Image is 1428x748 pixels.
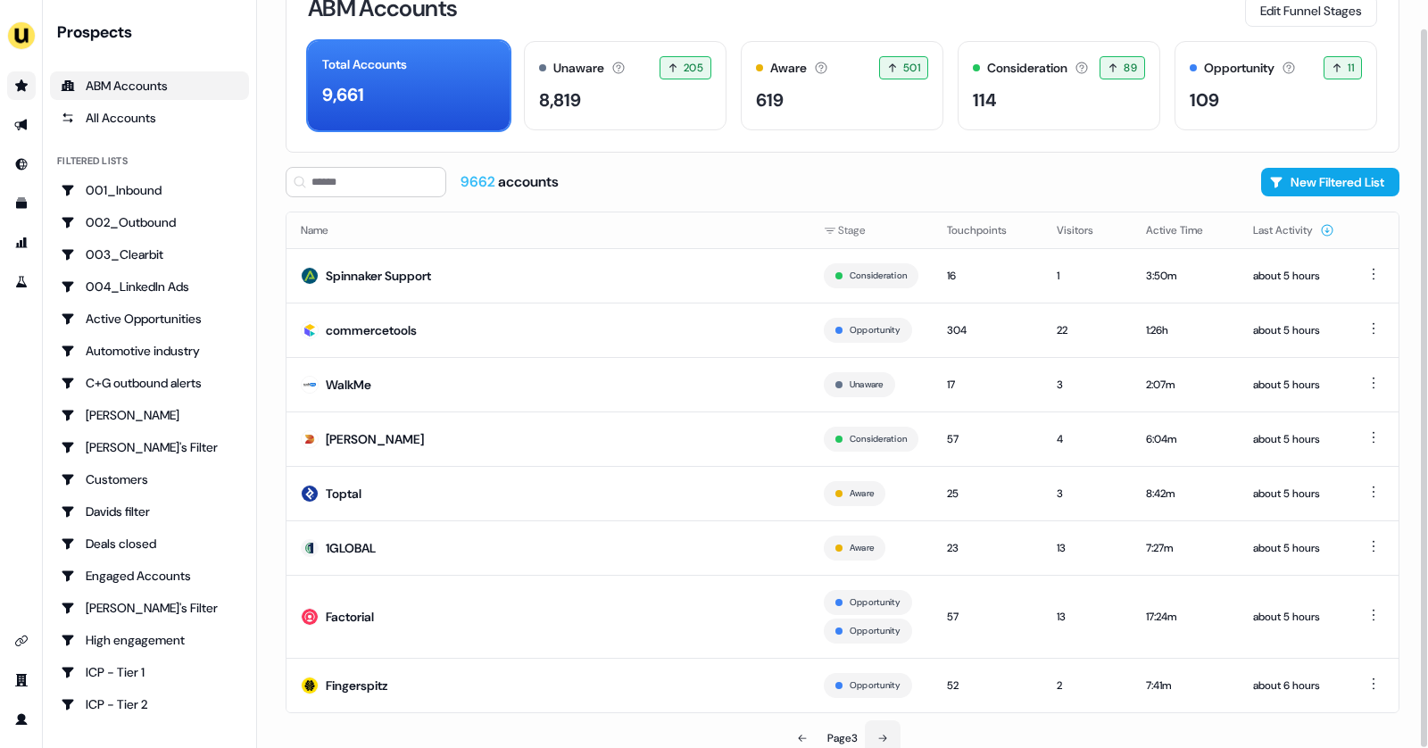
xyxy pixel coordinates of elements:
div: High engagement [61,631,238,649]
button: Aware [850,486,874,502]
div: 2:07m [1146,376,1225,394]
a: Go to integrations [7,627,36,655]
div: WalkMe [326,376,371,394]
div: 13 [1057,539,1117,557]
a: Go to Charlotte's Filter [50,433,249,461]
a: Go to ICP - Tier 1 [50,658,249,686]
div: accounts [461,172,559,192]
div: Customers [61,470,238,488]
a: Go to templates [7,189,36,218]
a: ABM Accounts [50,71,249,100]
div: Davids filter [61,503,238,520]
button: Opportunity [850,322,901,338]
button: Visitors [1057,214,1115,246]
a: All accounts [50,104,249,132]
button: Consideration [850,431,907,447]
div: 3 [1057,376,1117,394]
button: Opportunity [850,623,901,639]
a: Go to Deals closed [50,529,249,558]
div: [PERSON_NAME] [61,406,238,424]
div: 3 [1057,485,1117,503]
button: Opportunity [850,594,901,611]
div: about 5 hours [1253,267,1334,285]
div: C+G outbound alerts [61,374,238,392]
button: Active Time [1146,214,1225,246]
div: Opportunity [1204,59,1274,78]
div: 2 [1057,677,1117,694]
div: about 5 hours [1253,321,1334,339]
a: Go to ICP - Tier 2 [50,690,249,719]
a: Go to 003_Clearbit [50,240,249,269]
div: 8:42m [1146,485,1225,503]
a: Go to C+G outbound alerts [50,369,249,397]
div: 002_Outbound [61,213,238,231]
div: [PERSON_NAME]'s Filter [61,438,238,456]
button: Last Activity [1253,214,1334,246]
span: 9662 [461,172,498,191]
button: New Filtered List [1261,168,1399,196]
div: about 5 hours [1253,539,1334,557]
a: Go to team [7,666,36,694]
div: 004_LinkedIn Ads [61,278,238,295]
div: 1:26h [1146,321,1225,339]
div: Page 3 [827,729,858,747]
a: Go to prospects [7,71,36,100]
div: Total Accounts [322,55,407,74]
div: 109 [1190,87,1219,113]
div: [PERSON_NAME]'s Filter [61,599,238,617]
div: 22 [1057,321,1117,339]
a: Go to High engagement [50,626,249,654]
button: Touchpoints [947,214,1028,246]
div: ICP - Tier 1 [61,663,238,681]
a: Go to Active Opportunities [50,304,249,333]
div: Deals closed [61,535,238,553]
div: 3:50m [1146,267,1225,285]
div: about 6 hours [1253,677,1334,694]
div: 9,661 [322,81,364,108]
div: Consideration [987,59,1067,78]
div: 57 [947,430,1028,448]
div: 8,819 [539,87,581,113]
span: 89 [1124,59,1137,77]
a: Go to attribution [7,229,36,257]
div: Unaware [553,59,604,78]
div: Spinnaker Support [326,267,431,285]
div: 17 [947,376,1028,394]
div: 114 [973,87,997,113]
div: 304 [947,321,1028,339]
div: Filtered lists [57,154,128,169]
span: 11 [1348,59,1354,77]
div: Active Opportunities [61,310,238,328]
div: 57 [947,608,1028,626]
a: Go to 002_Outbound [50,208,249,237]
div: Engaged Accounts [61,567,238,585]
a: Go to Geneviève's Filter [50,594,249,622]
button: Unaware [850,377,884,393]
a: Go to outbound experience [7,111,36,139]
a: Go to 001_Inbound [50,176,249,204]
div: 003_Clearbit [61,245,238,263]
a: Go to Engaged Accounts [50,561,249,590]
div: 7:27m [1146,539,1225,557]
div: 13 [1057,608,1117,626]
a: Go to experiments [7,268,36,296]
div: ABM Accounts [61,77,238,95]
div: 1GLOBAL [326,539,376,557]
div: 1 [1057,267,1117,285]
a: Go to Inbound [7,150,36,179]
div: Aware [770,59,807,78]
div: Toptal [326,485,361,503]
a: Go to Automotive industry [50,337,249,365]
div: 16 [947,267,1028,285]
div: about 5 hours [1253,376,1334,394]
span: 501 [903,59,920,77]
a: Go to profile [7,705,36,734]
div: 4 [1057,430,1117,448]
div: 52 [947,677,1028,694]
div: 25 [947,485,1028,503]
a: Go to 004_LinkedIn Ads [50,272,249,301]
div: Fingerspitz [326,677,387,694]
th: Name [286,212,809,248]
button: Consideration [850,268,907,284]
div: 619 [756,87,784,113]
